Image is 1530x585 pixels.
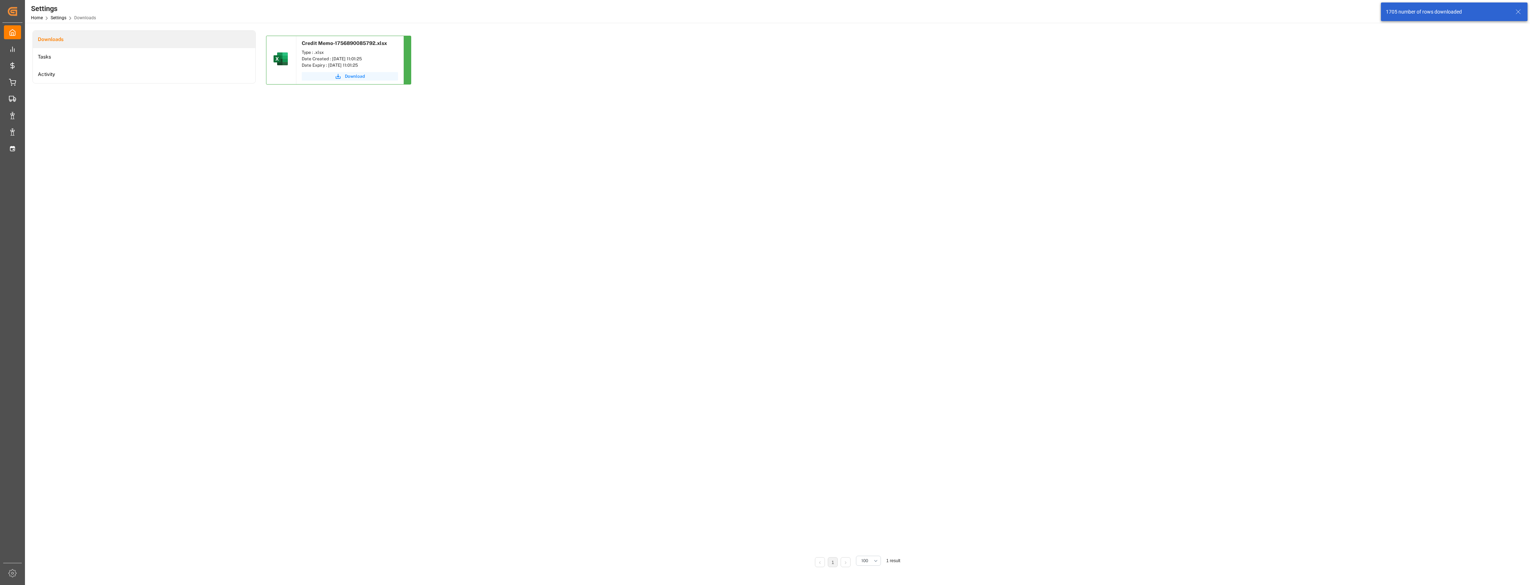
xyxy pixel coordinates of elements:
button: open menu [856,556,881,566]
span: Credit Memo-1756890085792.xlsx [302,40,387,46]
a: Settings [51,15,66,20]
div: Date Expiry : [DATE] 11:01:25 [302,62,398,68]
div: 1705 number of rows downloaded [1386,8,1509,16]
a: Downloads [33,31,255,48]
li: Previous Page [815,557,825,567]
div: Date Created : [DATE] 11:01:25 [302,56,398,62]
a: Home [31,15,43,20]
a: Tasks [33,48,255,66]
a: 1 [832,560,834,565]
div: Type : .xlsx [302,49,398,56]
img: microsoft-excel-2019--v1.png [272,50,289,67]
div: Settings [31,3,96,14]
span: 100 [861,558,868,564]
button: Download [302,72,398,81]
span: Download [345,73,365,80]
a: Activity [33,66,255,83]
li: Next Page [841,557,851,567]
li: 1 [828,557,838,567]
span: 1 result [886,558,900,563]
